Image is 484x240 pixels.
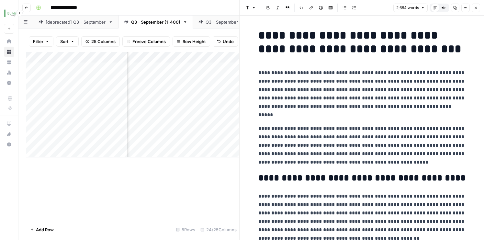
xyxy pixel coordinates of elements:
a: Settings [4,78,14,88]
div: [deprecated] Q3 - September [46,19,106,25]
button: 2,684 words [393,4,428,12]
span: Sort [60,38,69,45]
a: Q3 - September (1-400) [118,16,193,29]
img: Buildium Logo [4,7,16,19]
span: Undo [223,38,234,45]
button: Filter [29,36,53,47]
a: Your Data [4,57,14,67]
span: 25 Columns [91,38,116,45]
button: What's new? [4,129,14,139]
button: Help + Support [4,139,14,150]
span: 2,684 words [396,5,419,11]
a: AirOps Academy [4,119,14,129]
div: Q3 - September (400+) [206,19,254,25]
button: Freeze Columns [122,36,170,47]
span: Row Height [183,38,206,45]
button: 25 Columns [81,36,120,47]
div: Q3 - September (1-400) [131,19,180,25]
button: Undo [213,36,238,47]
button: Add Row [26,224,58,235]
a: Q3 - September (400+) [193,16,266,29]
a: Browse [4,47,14,57]
span: Add Row [36,226,54,233]
span: Freeze Columns [132,38,166,45]
button: Workspace: Buildium [4,5,14,21]
a: Usage [4,67,14,78]
a: [deprecated] Q3 - September [33,16,118,29]
button: Sort [56,36,79,47]
div: 5 Rows [173,224,198,235]
a: Home [4,36,14,47]
button: Row Height [173,36,210,47]
div: 24/25 Columns [198,224,239,235]
span: Filter [33,38,43,45]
